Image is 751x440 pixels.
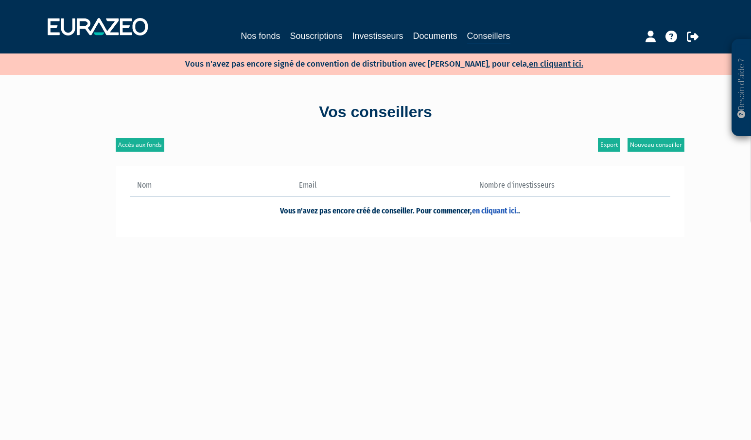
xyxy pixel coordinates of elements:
[130,180,292,196] th: Nom
[99,101,653,123] div: Vos conseillers
[157,56,583,70] p: Vous n'avez pas encore signé de convention de distribution avec [PERSON_NAME], pour cela,
[598,138,620,152] a: Export
[467,29,510,44] a: Conseillers
[628,138,684,152] a: Nouveau conseiller
[413,29,457,43] a: Documents
[292,180,400,196] th: Email
[241,29,280,43] a: Nos fonds
[400,180,562,196] th: Nombre d'investisseurs
[529,59,583,69] a: en cliquant ici.
[116,138,164,152] a: Accès aux fonds
[290,29,342,43] a: Souscriptions
[48,18,148,35] img: 1732889491-logotype_eurazeo_blanc_rvb.png
[130,196,670,223] td: Vous n'avez pas encore créé de conseiller. Pour commencer, .
[352,29,403,43] a: Investisseurs
[472,206,518,215] a: en cliquant ici.
[736,44,747,132] p: Besoin d'aide ?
